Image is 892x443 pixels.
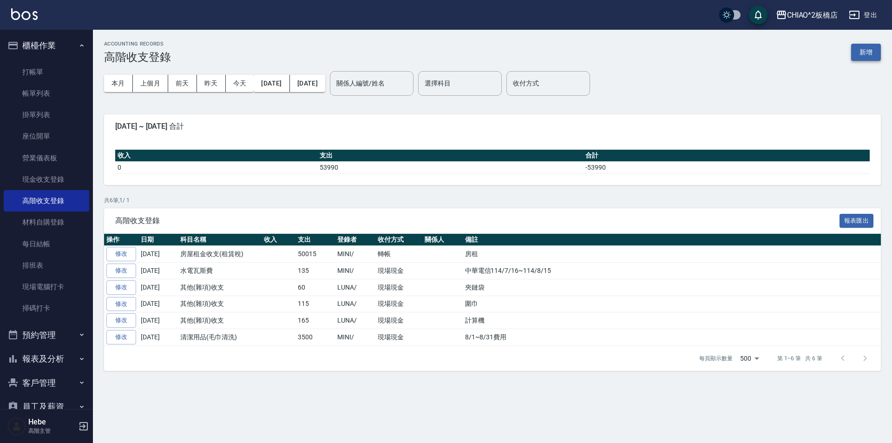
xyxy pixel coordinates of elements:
div: CHIAO^2板橋店 [787,9,838,21]
td: LUNA/ [335,296,375,312]
td: 115 [295,296,335,312]
th: 關係人 [422,234,463,246]
td: [DATE] [138,296,178,312]
p: 每頁顯示數量 [699,354,733,363]
a: 營業儀表板 [4,147,89,169]
th: 收入 [262,234,295,246]
td: 夾鏈袋 [463,279,881,296]
td: 50015 [295,246,335,263]
td: 165 [295,312,335,329]
td: 現場現金 [375,329,422,346]
div: 500 [736,346,762,371]
td: 0 [115,161,317,173]
h2: ACCOUNTING RECORDS [104,41,171,47]
button: 登出 [845,7,881,24]
td: 60 [295,279,335,296]
img: Logo [11,8,38,20]
a: 每日結帳 [4,233,89,255]
button: [DATE] [254,75,289,92]
td: 3500 [295,329,335,346]
td: LUNA/ [335,279,375,296]
th: 登錄者 [335,234,375,246]
button: 報表及分析 [4,347,89,371]
td: 房租 [463,246,881,263]
td: 現場現金 [375,312,422,329]
td: 清潔用品(毛巾清洗) [178,329,262,346]
button: 櫃檯作業 [4,33,89,58]
td: 現場現金 [375,263,422,279]
td: 水電瓦斯費 [178,263,262,279]
a: 修改 [106,330,136,344]
td: 計算機 [463,312,881,329]
button: 預約管理 [4,323,89,347]
td: 現場現金 [375,296,422,312]
th: 日期 [138,234,178,246]
td: 圍巾 [463,296,881,312]
th: 支出 [295,234,335,246]
a: 現場電腦打卡 [4,276,89,298]
button: 新增 [851,44,881,61]
button: 員工及薪資 [4,395,89,419]
td: MINI/ [335,329,375,346]
a: 排班表 [4,255,89,276]
button: 本月 [104,75,133,92]
span: [DATE] ~ [DATE] 合計 [115,122,870,131]
td: 轉帳 [375,246,422,263]
a: 修改 [106,247,136,261]
td: -53990 [583,161,870,173]
th: 支出 [317,150,583,162]
td: [DATE] [138,312,178,329]
a: 新增 [851,47,881,56]
th: 科目名稱 [178,234,262,246]
button: [DATE] [290,75,325,92]
th: 收入 [115,150,317,162]
td: 中華電信114/7/16~114/8/15 [463,263,881,279]
td: LUNA/ [335,312,375,329]
a: 修改 [106,297,136,311]
a: 座位開單 [4,126,89,147]
a: 修改 [106,280,136,295]
th: 合計 [583,150,870,162]
td: [DATE] [138,263,178,279]
a: 報表匯出 [840,216,874,225]
a: 掛單列表 [4,104,89,126]
p: 高階主管 [28,427,76,435]
a: 高階收支登錄 [4,190,89,212]
td: 房屋租金收支(租賃稅) [178,246,262,263]
button: 客戶管理 [4,371,89,395]
td: MINI/ [335,246,375,263]
a: 修改 [106,264,136,278]
th: 收付方式 [375,234,422,246]
button: 報表匯出 [840,214,874,228]
button: CHIAO^2板橋店 [772,6,842,25]
img: Person [7,417,26,436]
p: 共 6 筆, 1 / 1 [104,196,881,205]
td: MINI/ [335,263,375,279]
td: 其他(雜項)收支 [178,279,262,296]
button: 上個月 [133,75,168,92]
h5: Hebe [28,417,76,427]
a: 掃碼打卡 [4,298,89,319]
td: 135 [295,263,335,279]
h3: 高階收支登錄 [104,51,171,64]
td: [DATE] [138,329,178,346]
a: 修改 [106,313,136,328]
td: [DATE] [138,246,178,263]
td: 其他(雜項)收支 [178,312,262,329]
td: [DATE] [138,279,178,296]
button: 昨天 [197,75,226,92]
a: 帳單列表 [4,83,89,104]
a: 材料自購登錄 [4,212,89,233]
th: 操作 [104,234,138,246]
td: 8/1~8/31費用 [463,329,881,346]
a: 現金收支登錄 [4,169,89,190]
button: 今天 [226,75,254,92]
td: 53990 [317,161,583,173]
a: 打帳單 [4,61,89,83]
td: 現場現金 [375,279,422,296]
button: save [749,6,767,24]
td: 其他(雜項)收支 [178,296,262,312]
th: 備註 [463,234,881,246]
button: 前天 [168,75,197,92]
span: 高階收支登錄 [115,216,840,225]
